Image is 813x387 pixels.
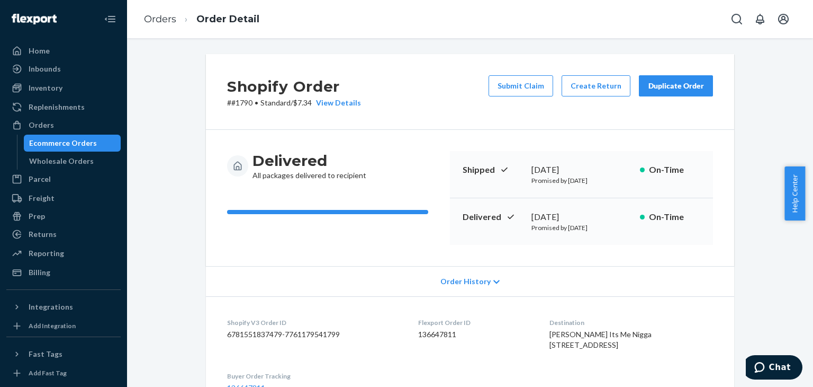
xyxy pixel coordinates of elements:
button: Integrations [6,298,121,315]
div: Returns [29,229,57,240]
h3: Delivered [252,151,366,170]
div: Ecommerce Orders [29,138,97,148]
button: Open account menu [773,8,794,30]
button: View Details [312,98,361,108]
dd: 6781551837479-7761179541799 [227,329,401,340]
div: Fast Tags [29,349,62,359]
a: Billing [6,264,121,281]
p: On-Time [649,164,700,176]
span: • [255,98,258,107]
div: Prep [29,211,45,222]
a: Order Detail [196,13,259,25]
button: Close Navigation [100,8,121,30]
a: Prep [6,208,121,225]
a: Inbounds [6,60,121,77]
a: Returns [6,226,121,243]
button: Submit Claim [489,75,553,96]
a: Reporting [6,245,121,262]
dt: Buyer Order Tracking [227,372,401,381]
dt: Shopify V3 Order ID [227,318,401,327]
a: Orders [6,117,121,134]
div: Duplicate Order [648,81,704,91]
div: Billing [29,267,50,278]
h2: Shopify Order [227,75,361,98]
a: Wholesale Orders [24,153,121,170]
div: Reporting [29,248,64,259]
button: Fast Tags [6,346,121,363]
div: [DATE] [531,164,631,176]
div: Add Integration [29,321,76,330]
div: Inventory [29,83,62,93]
p: Shipped [463,164,523,176]
a: Parcel [6,171,121,188]
p: # #1790 / $7.34 [227,98,361,108]
div: Add Fast Tag [29,368,67,377]
button: Open notifications [749,8,771,30]
a: Replenishments [6,99,121,116]
a: Home [6,42,121,59]
div: Integrations [29,302,73,312]
div: Inbounds [29,64,61,74]
div: Parcel [29,174,51,184]
dt: Destination [549,318,713,327]
div: Orders [29,120,54,130]
button: Help Center [784,166,805,221]
div: Replenishments [29,102,85,112]
a: Inventory [6,80,121,96]
div: Home [29,46,50,56]
dt: Flexport Order ID [418,318,532,327]
p: Promised by [DATE] [531,176,631,185]
div: Freight [29,193,55,204]
button: Open Search Box [726,8,747,30]
p: Delivered [463,211,523,223]
img: Flexport logo [12,14,57,24]
div: [DATE] [531,211,631,223]
a: Ecommerce Orders [24,135,121,152]
iframe: Opens a widget where you can chat to one of our agents [746,355,802,382]
a: Add Fast Tag [6,367,121,380]
span: [PERSON_NAME] Its Me Nigga [STREET_ADDRESS] [549,330,652,349]
button: Create Return [562,75,630,96]
ol: breadcrumbs [135,4,268,35]
span: Order History [440,276,491,287]
dd: 136647811 [418,329,532,340]
span: Standard [260,98,291,107]
p: Promised by [DATE] [531,223,631,232]
div: All packages delivered to recipient [252,151,366,181]
button: Duplicate Order [639,75,713,96]
p: On-Time [649,211,700,223]
a: Freight [6,190,121,207]
a: Add Integration [6,320,121,332]
a: Orders [144,13,176,25]
div: Wholesale Orders [29,156,94,166]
